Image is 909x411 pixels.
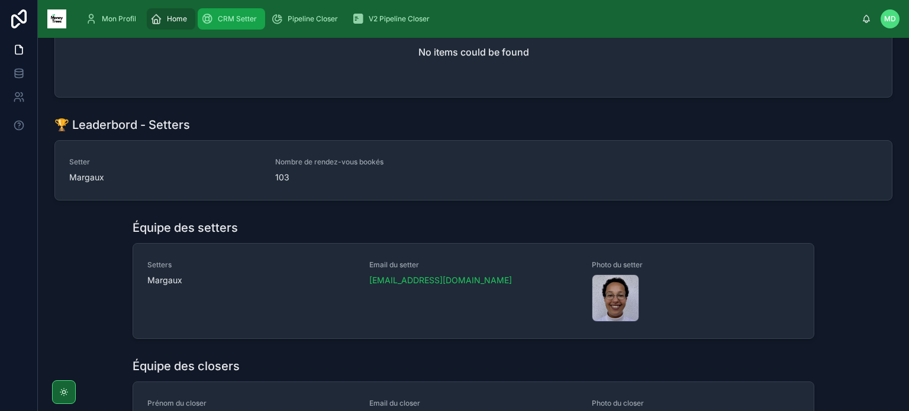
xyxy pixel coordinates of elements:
span: Mon Profil [102,14,136,24]
span: Home [167,14,187,24]
span: Email du setter [369,260,577,270]
h1: Équipe des closers [133,358,240,374]
div: scrollable content [76,6,862,32]
span: Photo du closer [592,399,800,408]
span: V2 Pipeline Closer [369,14,430,24]
span: Photo du setter [592,260,800,270]
a: [EMAIL_ADDRESS][DOMAIN_NAME] [369,274,512,286]
a: CRM Setter [198,8,265,30]
a: Mon Profil [82,8,144,30]
img: App logo [47,9,66,28]
span: Nombre de rendez-vous bookés [275,157,878,167]
a: V2 Pipeline Closer [349,8,438,30]
span: Setters [147,260,355,270]
h1: 🏆 Leaderbord - Setters [54,116,190,133]
span: Email du closer [369,399,577,408]
a: Home [147,8,195,30]
span: 103 [275,171,878,183]
span: Pipeline Closer [288,14,338,24]
a: Pipeline Closer [267,8,346,30]
span: Margaux [69,171,261,183]
span: MD [884,14,896,24]
span: Margaux [147,274,355,286]
span: Setter [69,157,261,167]
span: CRM Setter [218,14,257,24]
h1: Équipe des setters [133,219,238,236]
span: Prénom du closer [147,399,355,408]
h2: No items could be found [418,45,529,59]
